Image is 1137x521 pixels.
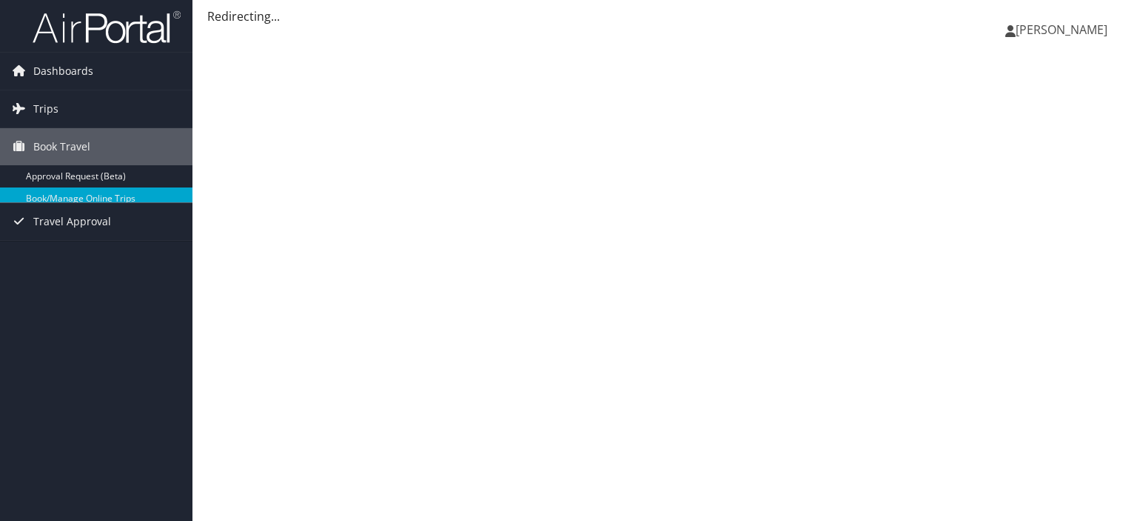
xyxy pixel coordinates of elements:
span: Book Travel [33,128,90,165]
img: airportal-logo.png [33,10,181,44]
a: [PERSON_NAME] [1005,7,1122,52]
span: Travel Approval [33,203,111,240]
span: Dashboards [33,53,93,90]
div: Redirecting... [207,7,1122,25]
span: [PERSON_NAME] [1016,21,1107,38]
span: Trips [33,90,58,127]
